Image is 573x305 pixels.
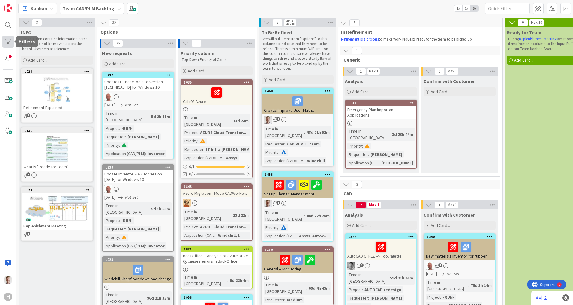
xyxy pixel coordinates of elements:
[191,40,202,47] span: 6
[26,172,30,176] span: 1
[198,129,199,136] span: :
[205,146,255,153] div: IT Infra [PERSON_NAME]
[276,201,280,205] span: 1
[146,150,166,157] div: Inventor
[469,282,493,289] div: 75d 3h 14m
[264,141,285,147] div: Requester
[125,194,138,200] i: Not Set
[518,19,528,26] span: 0
[145,295,172,301] div: 96d 21h 33m
[198,138,199,144] span: :
[146,242,166,249] div: Inventor
[181,80,252,85] div: 1035
[183,274,227,287] div: Time in [GEOGRAPHIC_DATA]
[189,163,195,170] span: 0 / 1
[424,234,495,239] div: 1240
[262,29,292,35] span: To Be Refined
[264,224,279,231] div: Priority
[104,102,115,108] span: [DATE]
[4,276,12,284] img: BO
[345,212,363,218] span: Analysis
[119,234,120,241] span: :
[519,36,558,41] a: Replenishment Meetings
[21,127,93,182] a: 1131What is "Ready for Team"
[507,29,541,35] span: Ready for Team
[360,263,364,267] span: 1
[231,117,232,124] span: :
[262,88,334,166] a: 1460Create/Improve User MatrixBOTime in [GEOGRAPHIC_DATA]:48d 21h 52mRequester:CAD PLM IT teamPri...
[356,68,366,75] span: 1
[181,199,252,207] div: RH
[103,185,173,193] div: RK
[103,72,173,78] div: 1237
[341,37,379,42] a: Refinement is a process
[369,203,379,206] div: Max 1
[183,138,198,144] div: Priority
[184,247,252,251] div: 1821
[279,224,280,231] span: :
[438,263,442,267] span: 1
[363,286,403,293] div: AUTOCAD redesign
[21,29,31,35] span: INFO
[21,68,93,123] a: 1020Refinement Explained
[24,188,92,192] div: 1028
[104,234,119,241] div: Priority
[22,163,92,171] div: What is "Ready for Team"
[347,143,362,149] div: Priority
[424,234,495,260] div: 1240New materials Inventor for rubber
[182,57,251,62] p: Top-Down Priority of Cards
[103,257,173,262] div: 1023
[22,69,92,74] div: 1020
[346,239,416,260] div: AutoCAD CTRL2 --> ToolPalette
[104,226,125,232] div: Requester
[262,200,333,207] div: BO
[188,68,207,74] span: Add Card...
[347,128,390,141] div: Time in [GEOGRAPHIC_DATA]
[305,129,331,136] div: 48d 21h 52m
[369,151,404,158] div: [PERSON_NAME]
[262,88,333,94] div: 1460
[224,154,225,161] span: :
[388,275,415,281] div: 59d 21h 46m
[103,165,173,183] div: 1239Update Inventor 2024 to version [DATE] for Windows 10
[369,295,404,301] div: [PERSON_NAME]
[264,116,272,124] img: BO
[119,142,120,148] span: :
[181,80,252,105] div: 1035Calc03 Azure
[104,133,125,140] div: Requester
[276,117,280,121] span: 1
[356,201,366,209] span: 2
[468,282,469,289] span: :
[63,5,114,11] b: Team CAD/PLM Backlog
[264,233,297,239] div: Application (CAD/PLM)
[181,246,253,289] a: 1821BackOffice -- Analysis of Azure Drive Q: causes errors in BackOfficeTime in [GEOGRAPHIC_DATA]...
[150,113,172,120] div: 5d 2h 11m
[22,187,92,230] div: 1028Replenishment Meeting
[305,157,306,164] span: :
[286,297,304,303] div: Medium
[265,248,333,252] div: 1319
[341,29,495,35] span: In Refinement
[103,78,173,91] div: Update HE_BaseTools to version [TECHNICAL_ID] for Windows 10
[265,172,333,177] div: 1458
[145,242,146,249] span: :
[183,224,198,230] div: Project
[441,294,442,300] span: :
[189,171,195,177] span: 0/6
[390,131,391,138] span: :
[227,277,228,284] span: :
[232,117,250,124] div: 13d 24m
[346,262,416,270] div: AV
[22,69,92,111] div: 1020Refinement Explained
[272,19,283,26] span: 5
[352,223,371,228] span: Add Card...
[149,206,150,212] span: :
[264,200,272,207] img: BO
[279,149,280,156] span: :
[347,295,368,301] div: Requester
[307,285,331,291] div: 69d 4h 45m
[104,125,119,132] div: Project
[102,164,174,252] a: 1239Update Inventor 2024 to version [DATE] for Windows 10RK[DATE]Not SetTime in [GEOGRAPHIC_DATA]...
[380,160,415,166] div: [PERSON_NAME]
[262,88,333,114] div: 1460Create/Improve User Matrix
